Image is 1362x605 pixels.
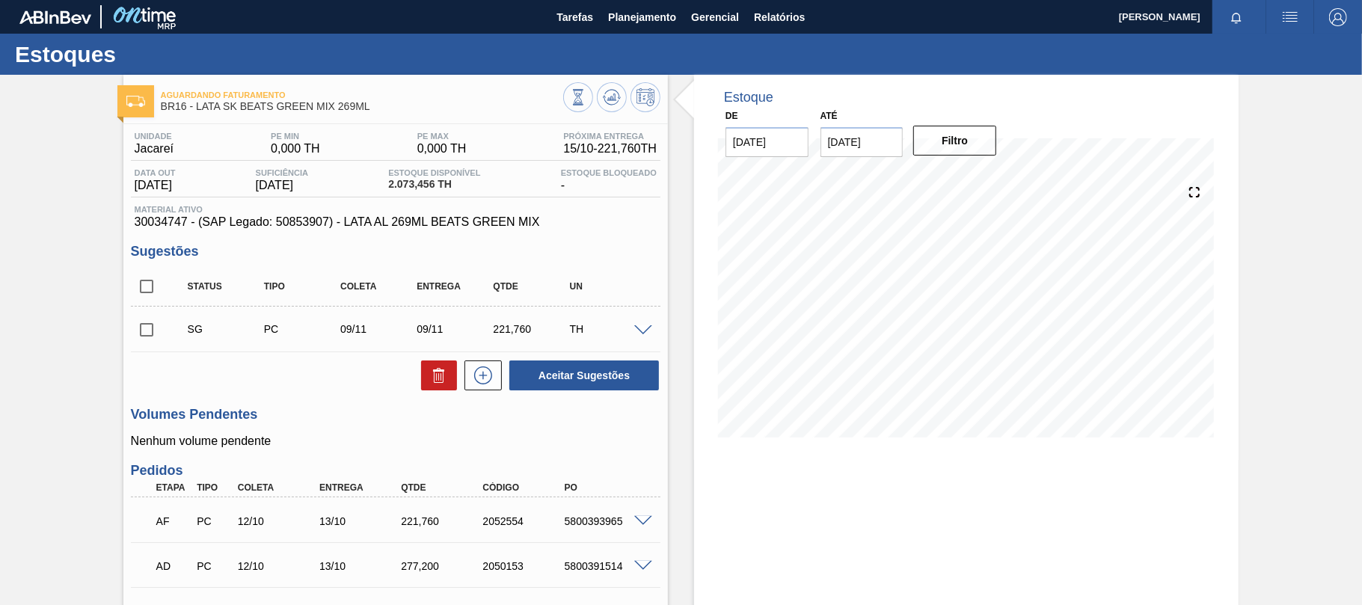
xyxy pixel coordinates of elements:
[489,281,574,292] div: Qtde
[563,82,593,112] button: Visão Geral dos Estoques
[135,205,657,214] span: Material ativo
[563,142,657,156] span: 15/10 - 221,760 TH
[1281,8,1299,26] img: userActions
[561,168,657,177] span: Estoque Bloqueado
[457,360,502,390] div: Nova sugestão
[156,515,191,527] p: AF
[135,215,657,229] span: 30034747 - (SAP Legado: 50853907) - LATA AL 269ML BEATS GREEN MIX
[608,8,676,26] span: Planejamento
[561,482,652,493] div: PO
[271,142,320,156] span: 0,000 TH
[153,505,194,538] div: Aguardando Faturamento
[563,132,657,141] span: Próxima Entrega
[234,515,325,527] div: 12/10/2025
[15,46,280,63] h1: Estoques
[193,482,235,493] div: Tipo
[135,132,174,141] span: Unidade
[135,179,176,192] span: [DATE]
[489,323,574,335] div: 221,760
[316,560,407,572] div: 13/10/2025
[234,482,325,493] div: Coleta
[135,142,174,156] span: Jacareí
[820,111,838,121] label: Até
[397,515,488,527] div: 221,760
[724,90,773,105] div: Estoque
[413,281,497,292] div: Entrega
[271,132,320,141] span: PE MIN
[509,360,659,390] button: Aceitar Sugestões
[417,142,467,156] span: 0,000 TH
[597,82,627,112] button: Atualizar Gráfico
[479,515,570,527] div: 2052554
[561,515,652,527] div: 5800393965
[631,82,660,112] button: Programar Estoque
[1212,7,1260,28] button: Notificações
[566,281,651,292] div: UN
[557,168,660,192] div: -
[161,101,563,112] span: BR16 - LATA SK BEATS GREEN MIX 269ML
[156,560,191,572] p: AD
[184,281,269,292] div: Status
[126,96,145,107] img: Ícone
[566,323,651,335] div: TH
[479,560,570,572] div: 2050153
[388,179,480,190] span: 2.073,456 TH
[397,560,488,572] div: 277,200
[726,127,809,157] input: dd/mm/yyyy
[153,550,194,583] div: Aguardando Descarga
[256,179,308,192] span: [DATE]
[193,560,235,572] div: Pedido de Compra
[161,90,563,99] span: Aguardando Faturamento
[135,168,176,177] span: Data out
[754,8,805,26] span: Relatórios
[397,482,488,493] div: Qtde
[820,127,904,157] input: dd/mm/yyyy
[479,482,570,493] div: Código
[131,463,660,479] h3: Pedidos
[502,359,660,392] div: Aceitar Sugestões
[19,10,91,24] img: TNhmsLtSVTkK8tSr43FrP2fwEKptu5GPRR3wAAAABJRU5ErkJggg==
[556,8,593,26] span: Tarefas
[337,323,421,335] div: 09/11/2025
[131,434,660,448] p: Nenhum volume pendente
[256,168,308,177] span: Suficiência
[726,111,738,121] label: De
[388,168,480,177] span: Estoque Disponível
[260,281,345,292] div: Tipo
[913,126,996,156] button: Filtro
[260,323,345,335] div: Pedido de Compra
[131,407,660,423] h3: Volumes Pendentes
[561,560,652,572] div: 5800391514
[193,515,235,527] div: Pedido de Compra
[153,482,194,493] div: Etapa
[1329,8,1347,26] img: Logout
[316,482,407,493] div: Entrega
[691,8,739,26] span: Gerencial
[316,515,407,527] div: 13/10/2025
[414,360,457,390] div: Excluir Sugestões
[413,323,497,335] div: 09/11/2025
[131,244,660,259] h3: Sugestões
[234,560,325,572] div: 12/10/2025
[337,281,421,292] div: Coleta
[184,323,269,335] div: Sugestão Criada
[417,132,467,141] span: PE MAX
